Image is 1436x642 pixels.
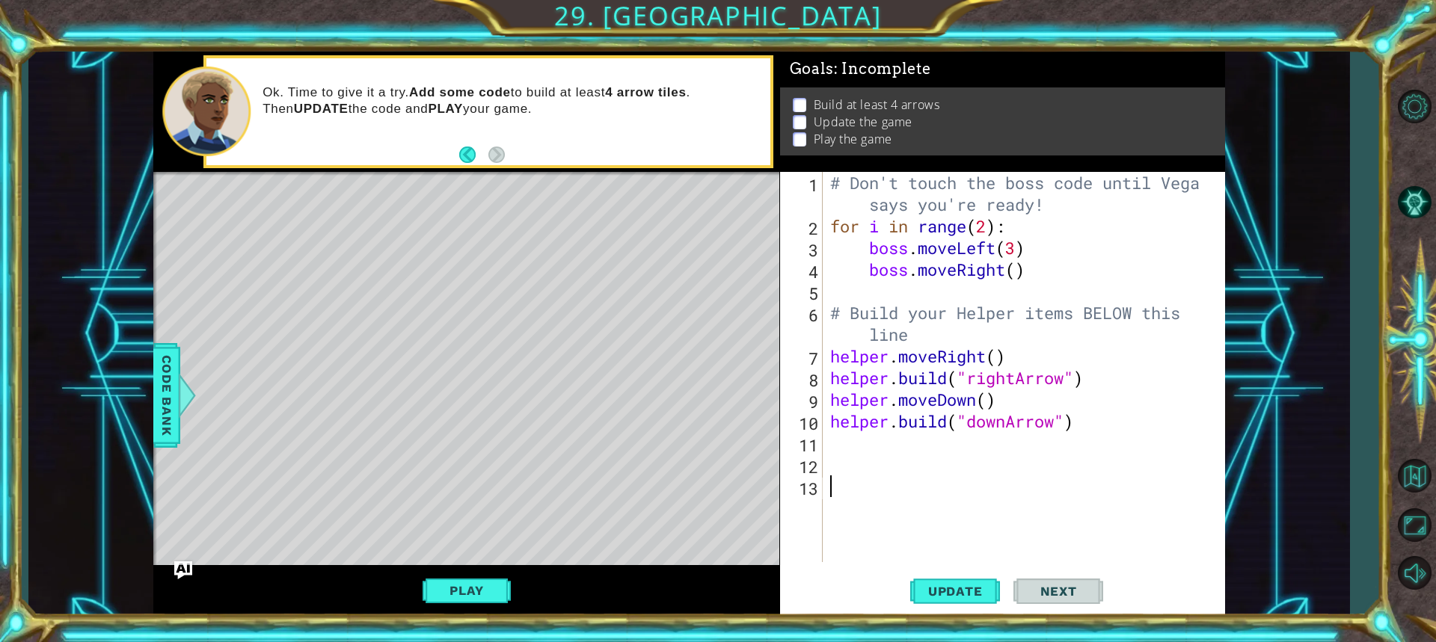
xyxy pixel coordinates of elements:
div: 11 [783,434,823,456]
strong: 4 arrow tiles [605,85,686,99]
span: Next [1025,584,1092,599]
button: AI Hint [1393,181,1436,224]
div: 9 [783,391,823,413]
div: 10 [783,413,823,434]
strong: UPDATE [294,102,349,116]
div: Level Map [153,172,844,612]
button: Play [423,576,510,605]
p: Build at least 4 arrows [814,96,940,113]
div: 7 [783,348,823,369]
strong: Add some code [409,85,511,99]
div: 2 [783,217,823,239]
button: Back [459,146,488,163]
button: Next [1013,569,1103,613]
span: Goals [790,60,931,78]
div: 4 [783,261,823,283]
button: Maximize Browser [1393,503,1436,546]
button: Level Options [1393,85,1436,129]
p: Play the game [814,131,892,147]
div: 13 [783,478,823,499]
p: Ok. Time to give it a try. to build at least . Then the code and your game. [263,84,760,117]
div: 5 [783,283,823,304]
div: 1 [783,174,823,217]
span: Update [913,584,998,599]
p: Update the game [814,114,912,130]
a: Back to Map [1393,451,1436,501]
div: 3 [783,239,823,261]
button: Back to Map [1393,454,1436,497]
strong: PLAY [428,102,463,116]
button: Update [910,569,1000,613]
div: 12 [783,456,823,478]
div: 8 [783,369,823,391]
button: Next [488,146,505,163]
button: Ask AI [174,561,192,579]
span: Code Bank [155,350,179,441]
button: Mute [1393,551,1436,594]
span: : Incomplete [834,60,930,78]
div: 6 [783,304,823,348]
